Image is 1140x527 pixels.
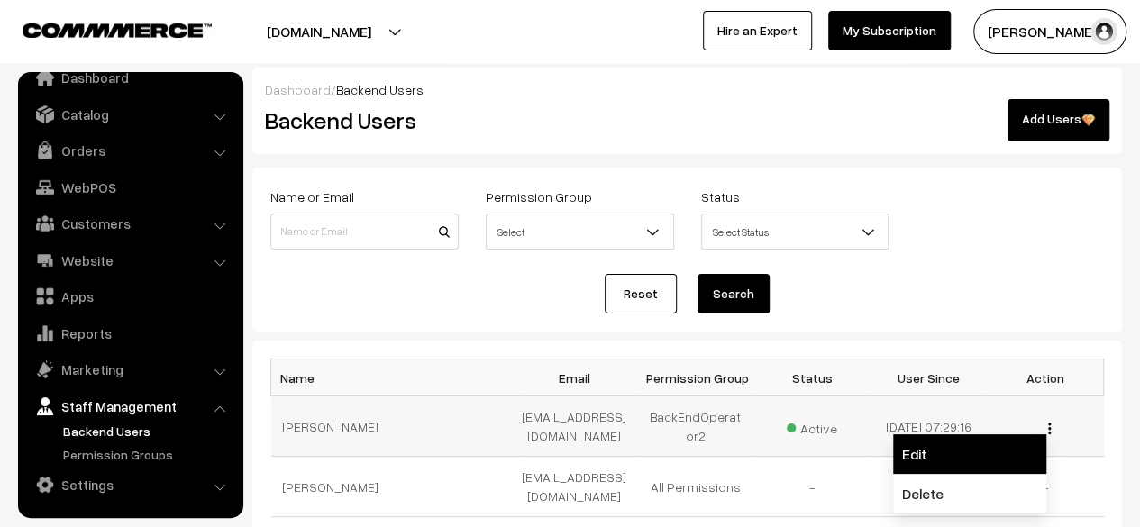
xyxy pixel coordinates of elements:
td: [PERSON_NAME] [271,396,521,457]
a: Backend Users [59,422,237,441]
span: Select [487,216,673,248]
div: / [265,80,1109,99]
a: My Subscription [828,11,951,50]
td: [PERSON_NAME] [271,457,521,517]
label: Name or Email [270,187,354,206]
a: Orders [23,134,237,167]
img: COMMMERCE [23,23,212,37]
a: Marketing [23,353,237,386]
th: Permission Group [637,359,753,396]
span: Active [787,414,837,438]
button: Search [698,274,770,313]
a: Add Users [1008,99,1109,141]
a: Reports [23,317,237,350]
span: Select Status [701,214,889,250]
img: Menu [1048,423,1051,434]
th: Action [987,359,1103,396]
input: Name or Email [270,214,459,250]
button: [DOMAIN_NAME] [204,9,434,54]
a: Delete [893,474,1046,513]
span: Select Status [702,216,889,248]
a: Dashboard [23,61,237,94]
th: Email [521,359,637,396]
a: Website [23,244,237,277]
a: Apps [23,280,237,313]
span: Backend Users [336,82,424,97]
a: Catalog [23,98,237,131]
th: Status [753,359,870,396]
img: user [1090,18,1117,45]
label: Permission Group [486,187,592,206]
td: [EMAIL_ADDRESS][DOMAIN_NAME] [521,396,637,457]
a: Reset [605,274,677,313]
a: Staff Management [23,390,237,423]
td: [DATE] 07:29:16 [871,396,987,457]
td: - [871,457,987,517]
a: COMMMERCE [23,18,180,40]
a: WebPOS [23,171,237,204]
label: Status [701,187,740,206]
button: [PERSON_NAME] [973,9,1126,54]
a: Edit [893,434,1046,474]
h2: Backend Users [265,106,674,134]
td: BackEndOperator2 [637,396,753,457]
td: - [753,457,870,517]
td: All Permissions [637,457,753,517]
span: Select [486,214,674,250]
th: User Since [871,359,987,396]
th: Name [271,359,521,396]
a: Customers [23,207,237,240]
td: [EMAIL_ADDRESS][DOMAIN_NAME] [521,457,637,517]
a: Hire an Expert [703,11,812,50]
a: Dashboard [265,82,331,97]
a: Settings [23,468,237,501]
a: Permission Groups [59,445,237,464]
